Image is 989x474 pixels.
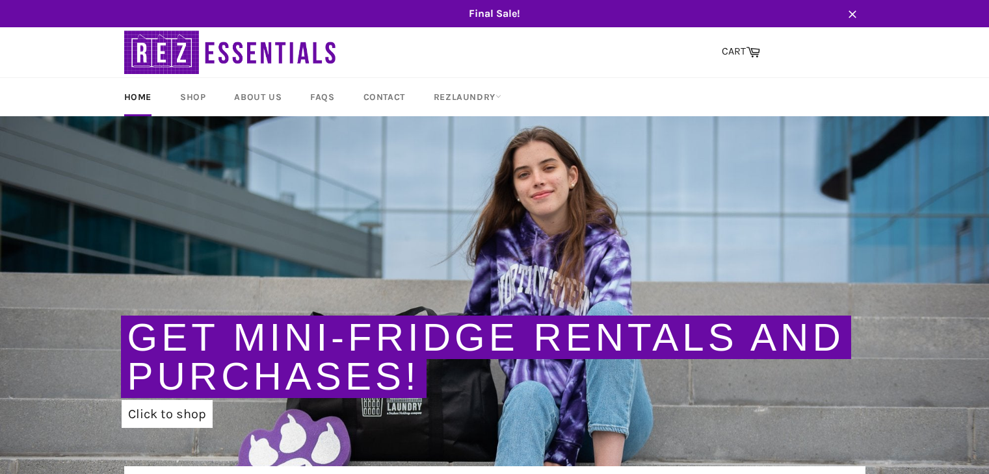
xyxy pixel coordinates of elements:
a: Contact [350,78,418,116]
a: FAQs [297,78,347,116]
a: Shop [167,78,218,116]
a: About Us [221,78,295,116]
img: RezEssentials [124,27,339,77]
a: CART [715,38,767,66]
span: Final Sale! [111,6,878,21]
a: RezLaundry [421,78,514,116]
a: Get Mini-Fridge Rentals and Purchases! [127,316,845,398]
a: Home [111,78,165,116]
a: Click to shop [122,400,213,428]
